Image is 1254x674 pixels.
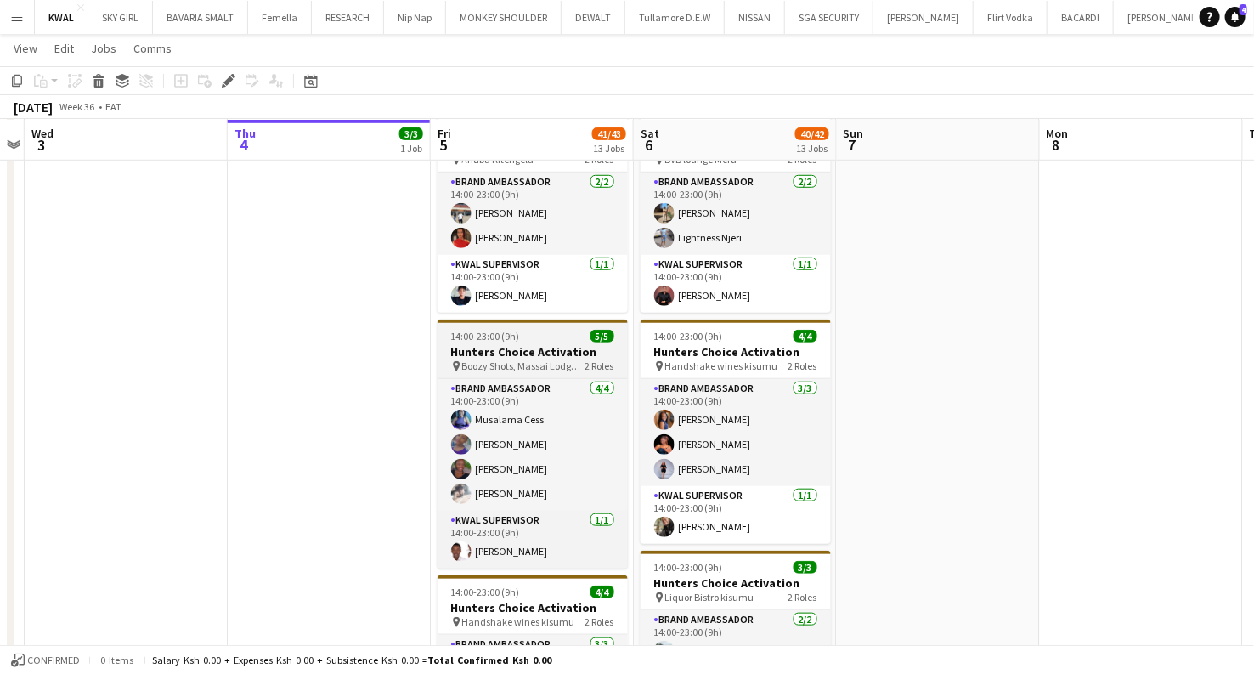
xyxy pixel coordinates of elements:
[1047,126,1069,141] span: Mon
[56,100,99,113] span: Week 36
[665,360,778,372] span: Handshake wines kisumu
[438,600,628,615] h3: Hunters Choice Activation
[438,173,628,255] app-card-role: Brand Ambassador2/214:00-23:00 (9h)[PERSON_NAME][PERSON_NAME]
[435,135,451,155] span: 5
[638,135,659,155] span: 6
[8,651,82,670] button: Confirmed
[1240,4,1247,15] span: 4
[585,615,614,628] span: 2 Roles
[31,126,54,141] span: Wed
[438,320,628,569] app-job-card: 14:00-23:00 (9h)5/5Hunters Choice Activation Boozy Shots, Massai Lodge [GEOGRAPHIC_DATA]2 RolesBr...
[641,486,831,544] app-card-role: KWAL SUPERVISOR1/114:00-23:00 (9h)[PERSON_NAME]
[127,37,178,59] a: Comms
[665,591,754,603] span: Liquor Bistro kisumu
[841,135,864,155] span: 7
[84,37,123,59] a: Jobs
[462,615,575,628] span: Handshake wines kisumu
[641,173,831,255] app-card-role: Brand Ambassador2/214:00-23:00 (9h)[PERSON_NAME]Lightness Njeri
[133,41,172,56] span: Comms
[400,142,422,155] div: 1 Job
[641,575,831,591] h3: Hunters Choice Activation
[384,1,446,34] button: Nip Nap
[35,1,88,34] button: KWAL
[592,127,626,140] span: 41/43
[438,126,451,141] span: Fri
[152,654,551,666] div: Salary Ksh 0.00 + Expenses Ksh 0.00 + Subsistence Ksh 0.00 =
[451,330,520,343] span: 14:00-23:00 (9h)
[795,127,829,140] span: 40/42
[14,41,37,56] span: View
[590,330,614,343] span: 5/5
[641,320,831,544] app-job-card: 14:00-23:00 (9h)4/4Hunters Choice Activation Handshake wines kisumu2 RolesBrand Ambassador3/314:0...
[248,1,312,34] button: Femella
[1048,1,1114,34] button: BACARDI
[29,135,54,155] span: 3
[794,561,817,574] span: 3/3
[446,1,562,34] button: MONKEY SHOULDER
[438,113,628,313] app-job-card: 14:00-23:00 (9h)3/3Hunters Choice Activation Anuba Kitengela2 RolesBrand Ambassador2/214:00-23:00...
[462,360,585,372] span: Boozy Shots, Massai Lodge [GEOGRAPHIC_DATA]
[451,586,520,598] span: 14:00-23:00 (9h)
[641,126,659,141] span: Sat
[27,654,80,666] span: Confirmed
[654,330,723,343] span: 14:00-23:00 (9h)
[153,1,248,34] button: BAVARIA SMALT
[844,126,864,141] span: Sun
[105,100,121,113] div: EAT
[641,255,831,313] app-card-role: KWAL SUPERVISOR1/114:00-23:00 (9h)[PERSON_NAME]
[590,586,614,598] span: 4/4
[873,1,974,34] button: [PERSON_NAME]
[562,1,625,34] button: DEWALT
[974,1,1048,34] button: Flirt Vodka
[794,330,817,343] span: 4/4
[788,360,817,372] span: 2 Roles
[312,1,384,34] button: RESEARCH
[625,1,725,34] button: Tullamore D.E.W
[725,1,785,34] button: NISSAN
[97,654,138,666] span: 0 items
[91,41,116,56] span: Jobs
[641,113,831,313] app-job-card: 14:00-23:00 (9h)3/3Hunters Choice Activation BVB lounge Meru2 RolesBrand Ambassador2/214:00-23:00...
[88,1,153,34] button: SKY GIRL
[1225,7,1246,27] a: 4
[54,41,74,56] span: Edit
[641,344,831,360] h3: Hunters Choice Activation
[14,99,53,116] div: [DATE]
[438,255,628,313] app-card-role: KWAL SUPERVISOR1/114:00-23:00 (9h)[PERSON_NAME]
[427,654,551,666] span: Total Confirmed Ksh 0.00
[788,591,817,603] span: 2 Roles
[593,142,625,155] div: 13 Jobs
[438,511,628,569] app-card-role: KWAL SUPERVISOR1/114:00-23:00 (9h)[PERSON_NAME]
[7,37,44,59] a: View
[438,344,628,360] h3: Hunters Choice Activation
[1044,135,1069,155] span: 8
[234,126,256,141] span: Thu
[641,379,831,486] app-card-role: Brand Ambassador3/314:00-23:00 (9h)[PERSON_NAME][PERSON_NAME][PERSON_NAME]
[654,561,723,574] span: 14:00-23:00 (9h)
[399,127,423,140] span: 3/3
[48,37,81,59] a: Edit
[785,1,873,34] button: SGA SECURITY
[438,379,628,511] app-card-role: Brand Ambassador4/414:00-23:00 (9h)Musalama Cess[PERSON_NAME][PERSON_NAME][PERSON_NAME]
[585,360,614,372] span: 2 Roles
[232,135,256,155] span: 4
[796,142,828,155] div: 13 Jobs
